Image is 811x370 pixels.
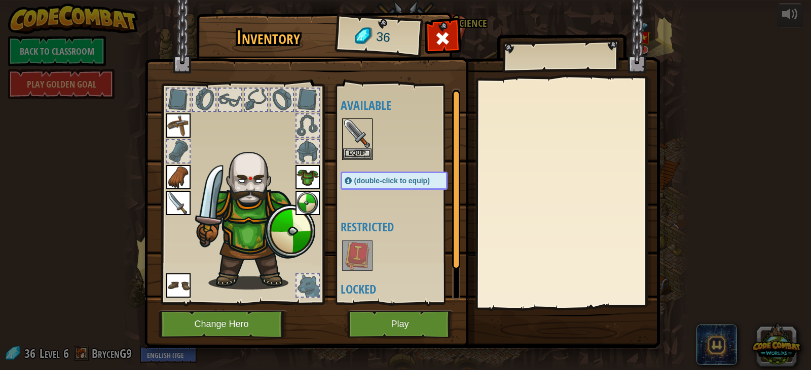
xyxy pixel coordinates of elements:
[354,177,430,185] span: (double-click to equip)
[166,191,191,215] img: portrait.png
[343,119,372,148] img: portrait.png
[296,165,320,189] img: portrait.png
[341,99,468,112] h4: Available
[341,282,468,296] h4: Locked
[375,28,391,47] span: 36
[166,165,191,189] img: portrait.png
[343,148,372,159] button: Equip
[192,142,316,290] img: male.png
[341,220,468,233] h4: Restricted
[343,241,372,270] img: portrait.png
[296,191,320,215] img: portrait.png
[204,27,333,48] h1: Inventory
[159,310,287,338] button: Change Hero
[166,273,191,298] img: portrait.png
[166,113,191,138] img: portrait.png
[347,310,453,338] button: Play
